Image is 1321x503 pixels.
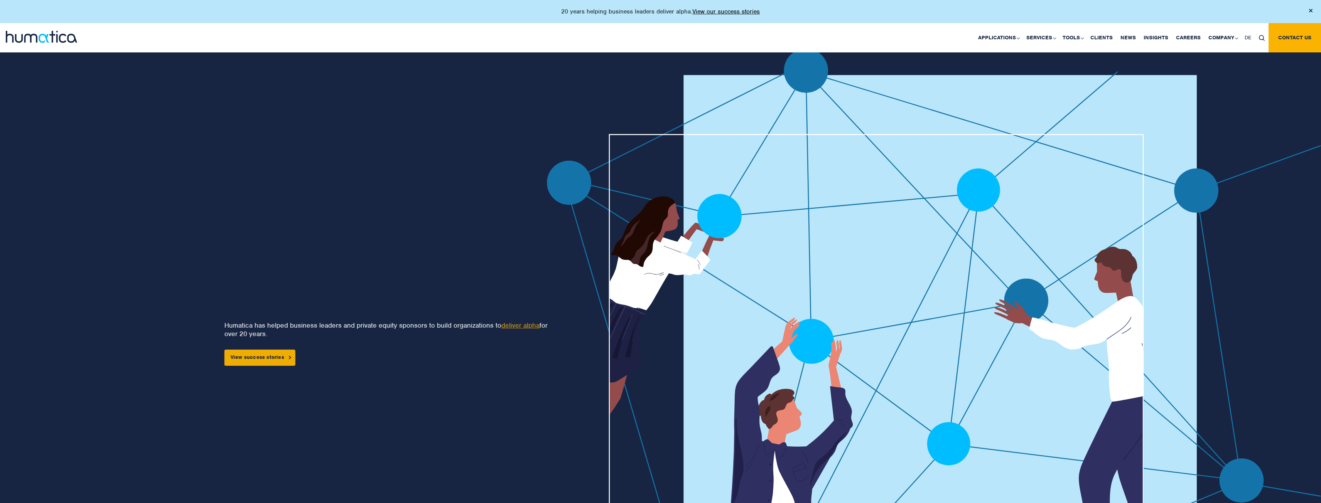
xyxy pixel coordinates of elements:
a: View success stories [224,350,295,366]
img: arrowicon [289,356,291,359]
p: 20 years helping business leaders deliver alpha. [561,8,760,15]
p: Humatica has helped business leaders and private equity sponsors to build organizations to for ov... [224,321,550,338]
a: Contact us [1269,23,1321,52]
a: View our success stories [692,8,760,15]
a: Careers [1172,23,1205,52]
a: Company [1205,23,1241,52]
span: DE [1245,34,1251,41]
a: Insights [1140,23,1172,52]
a: Applications [974,23,1022,52]
a: News [1117,23,1140,52]
a: DE [1241,23,1255,52]
img: logo [6,31,77,43]
a: Services [1022,23,1059,52]
a: Tools [1059,23,1086,52]
a: Clients [1086,23,1117,52]
img: search_icon [1259,35,1265,41]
